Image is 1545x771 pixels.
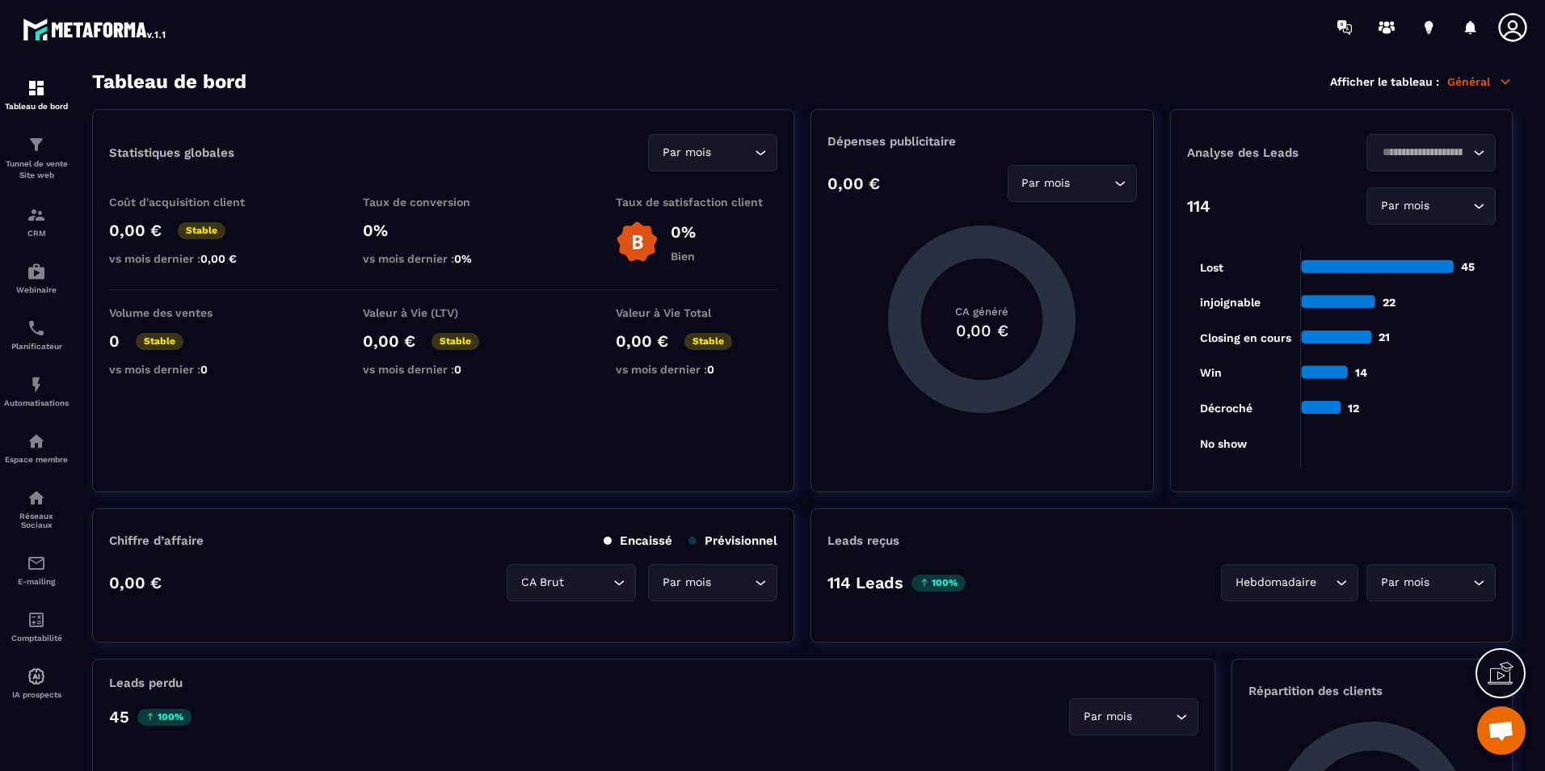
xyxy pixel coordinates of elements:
img: formation [27,135,46,154]
a: automationsautomationsAutomatisations [4,363,69,419]
p: Leads perdu [109,676,183,690]
span: 0% [454,252,472,265]
tspan: Lost [1200,261,1223,274]
tspan: injoignable [1200,296,1261,310]
p: 0% [363,221,524,240]
p: 0,00 € [616,331,668,351]
p: 45 [109,707,129,727]
p: 100% [911,575,966,592]
p: vs mois dernier : [109,363,271,376]
p: IA prospects [4,690,69,699]
input: Search for option [1074,175,1110,192]
span: CA Brut [517,574,567,592]
input: Search for option [1433,197,1469,215]
p: Analyse des Leads [1187,145,1341,160]
p: 0,00 € [827,174,880,193]
p: Stable [136,333,183,350]
img: automations [27,432,46,451]
span: Par mois [1377,574,1433,592]
p: Taux de satisfaction client [616,196,777,209]
p: 0 [109,331,120,351]
a: social-networksocial-networkRéseaux Sociaux [4,476,69,541]
p: Stable [684,333,732,350]
div: Search for option [1366,187,1496,225]
p: Statistiques globales [109,145,234,160]
img: email [27,554,46,573]
img: social-network [27,488,46,508]
p: 114 Leads [827,573,903,592]
div: Search for option [648,564,777,601]
input: Search for option [1433,574,1469,592]
p: 100% [137,709,192,726]
p: Afficher le tableau : [1330,75,1439,88]
p: vs mois dernier : [109,252,271,265]
input: Search for option [714,144,751,162]
p: Espace membre [4,455,69,464]
input: Search for option [714,574,751,592]
img: b-badge-o.b3b20ee6.svg [616,221,659,263]
input: Search for option [1135,708,1172,726]
p: Dépenses publicitaire [827,134,1136,149]
p: vs mois dernier : [616,363,777,376]
tspan: Win [1200,366,1222,379]
p: vs mois dernier : [363,363,524,376]
img: formation [27,205,46,225]
a: formationformationCRM [4,193,69,250]
p: Bien [671,250,696,263]
p: 0,00 € [109,221,162,240]
img: automations [27,262,46,281]
p: Général [1447,74,1513,89]
a: automationsautomationsEspace membre [4,419,69,476]
input: Search for option [1320,574,1332,592]
a: schedulerschedulerPlanificateur [4,306,69,363]
p: Tableau de bord [4,102,69,111]
p: Coût d'acquisition client [109,196,271,209]
p: Réseaux Sociaux [4,512,69,529]
span: Hebdomadaire [1231,574,1320,592]
p: Stable [432,333,479,350]
span: Par mois [1018,175,1074,192]
p: Valeur à Vie (LTV) [363,306,524,319]
tspan: Décroché [1200,402,1252,415]
p: vs mois dernier : [363,252,524,265]
div: Search for option [507,564,636,601]
img: logo [23,15,168,44]
p: Encaissé [604,533,672,548]
span: Par mois [1377,197,1433,215]
p: 114 [1187,196,1210,216]
span: 0 [454,363,461,376]
p: Leads reçus [827,533,899,548]
p: Planificateur [4,342,69,351]
p: Prévisionnel [688,533,777,548]
p: 0,00 € [363,331,415,351]
span: Par mois [659,144,714,162]
span: Par mois [659,574,714,592]
img: automations [27,667,46,686]
p: Automatisations [4,398,69,407]
p: Tunnel de vente Site web [4,158,69,181]
tspan: Closing en cours [1200,331,1291,345]
a: emailemailE-mailing [4,541,69,598]
p: Stable [178,222,225,239]
p: Valeur à Vie Total [616,306,777,319]
p: 0,00 € [109,573,162,592]
img: accountant [27,610,46,630]
p: Webinaire [4,285,69,294]
img: automations [27,375,46,394]
a: automationsautomationsWebinaire [4,250,69,306]
a: formationformationTableau de bord [4,66,69,123]
span: 0,00 € [200,252,237,265]
p: E-mailing [4,577,69,586]
div: Search for option [1069,698,1198,735]
p: Chiffre d’affaire [109,533,204,548]
div: Ouvrir le chat [1477,706,1526,755]
a: accountantaccountantComptabilité [4,598,69,655]
p: Répartition des clients [1248,684,1496,698]
a: formationformationTunnel de vente Site web [4,123,69,193]
div: Search for option [1366,564,1496,601]
p: Volume des ventes [109,306,271,319]
div: Search for option [648,134,777,171]
span: Par mois [1080,708,1135,726]
tspan: No show [1200,437,1248,450]
div: Search for option [1221,564,1358,601]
